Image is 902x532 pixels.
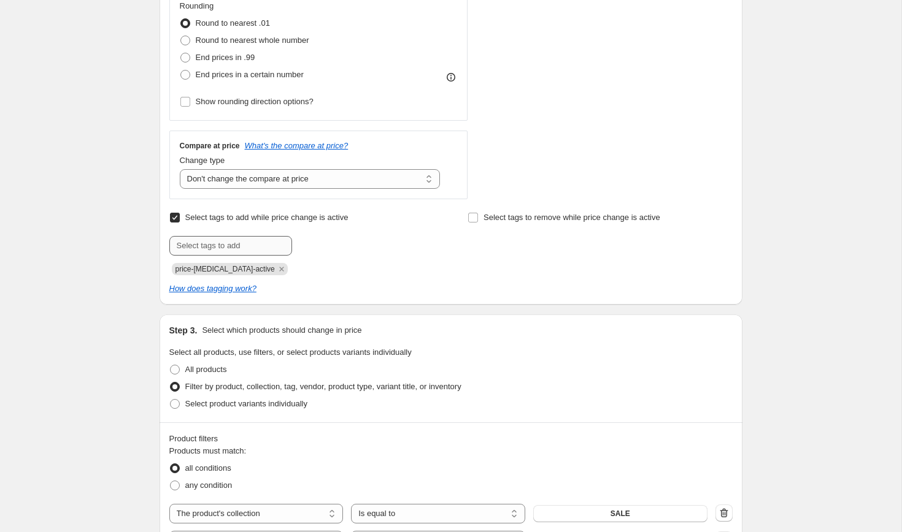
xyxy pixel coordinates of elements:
[276,264,287,275] button: Remove price-change-job-active
[180,141,240,151] h3: Compare at price
[533,505,707,522] button: SALE
[202,324,361,336] p: Select which products should change in price
[196,53,255,62] span: End prices in .99
[484,213,660,222] span: Select tags to remove while price change is active
[169,446,247,455] span: Products must match:
[169,284,256,293] a: How does tagging work?
[185,213,349,222] span: Select tags to add while price change is active
[169,348,412,357] span: Select all products, use filters, or select products variants individually
[611,509,630,519] span: SALE
[169,433,733,445] div: Product filters
[196,36,309,45] span: Round to nearest whole number
[185,399,307,408] span: Select product variants individually
[196,18,270,28] span: Round to nearest .01
[169,236,292,256] input: Select tags to add
[180,156,225,165] span: Change type
[169,324,198,336] h2: Step 3.
[180,1,214,10] span: Rounding
[185,481,233,490] span: any condition
[196,70,304,79] span: End prices in a certain number
[185,365,227,374] span: All products
[185,382,461,391] span: Filter by product, collection, tag, vendor, product type, variant title, or inventory
[196,97,314,106] span: Show rounding direction options?
[245,141,349,150] button: What's the compare at price?
[185,463,231,473] span: all conditions
[175,265,275,273] span: price-change-job-active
